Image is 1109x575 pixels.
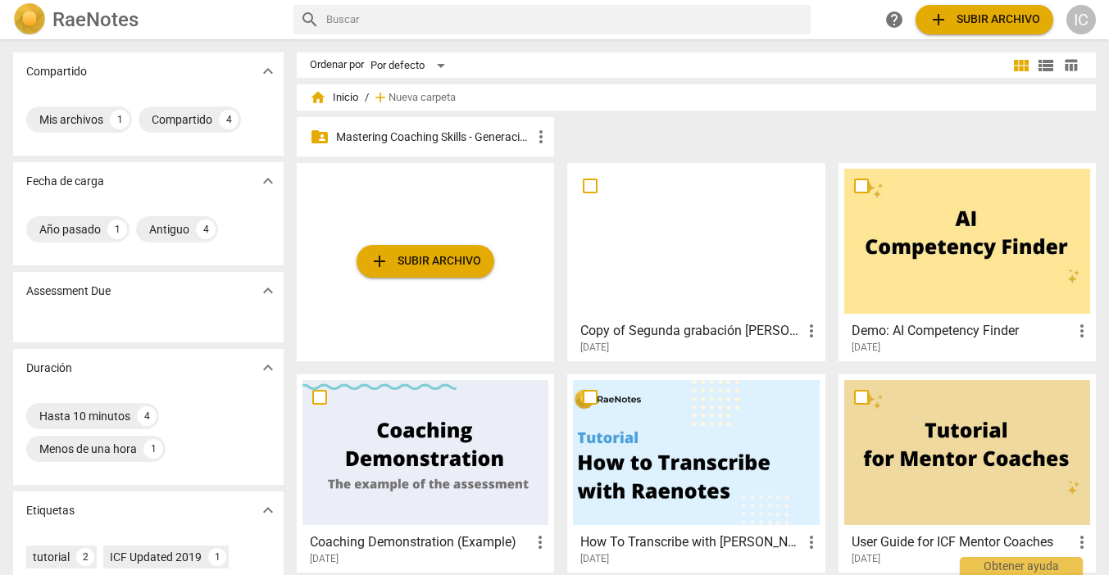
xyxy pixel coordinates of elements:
div: Hasta 10 minutos [39,408,130,424]
button: Subir [357,245,494,278]
a: How To Transcribe with [PERSON_NAME][DATE] [573,380,819,565]
a: Coaching Demonstration (Example)[DATE] [302,380,548,565]
span: [DATE] [580,552,609,566]
span: more_vert [802,321,821,341]
span: add [372,89,389,106]
span: add [929,10,948,29]
div: 2 [76,548,94,566]
div: 4 [137,406,157,426]
span: more_vert [1072,321,1092,341]
button: Mostrar más [256,169,280,193]
p: Fecha de carga [26,173,104,190]
div: 4 [196,220,216,239]
a: User Guide for ICF Mentor Coaches[DATE] [844,380,1090,565]
div: Antiguo [149,221,189,238]
span: more_vert [1072,532,1092,552]
button: Tabla [1058,53,1083,78]
p: Mastering Coaching Skills - Generación 31 [336,129,531,146]
div: Por defecto [370,52,451,79]
button: Cuadrícula [1009,53,1034,78]
div: 1 [110,110,130,129]
div: Compartido [152,111,212,128]
div: Año pasado [39,221,101,238]
input: Buscar [326,7,804,33]
span: [DATE] [310,552,339,566]
span: table_chart [1063,57,1079,73]
h3: User Guide for ICF Mentor Coaches [852,532,1072,552]
div: tutorial [33,549,70,565]
div: 4 [219,110,239,129]
span: more_vert [802,532,821,552]
span: expand_more [258,171,278,191]
button: Mostrar más [256,355,280,380]
div: ICF Updated 2019 [110,549,202,565]
a: Copy of Segunda grabación [PERSON_NAME] - Carolina Sol de [GEOGRAPHIC_DATA][PERSON_NAME][DATE] [573,169,819,354]
button: Mostrar más [256,498,280,523]
div: Mis archivos [39,111,103,128]
span: more_vert [530,532,550,552]
span: expand_more [258,500,278,520]
span: Subir archivo [929,10,1040,29]
h2: RaeNotes [52,8,139,31]
p: Assessment Due [26,283,111,300]
span: expand_more [258,61,278,81]
span: folder_shared [310,127,330,147]
div: Obtener ayuda [960,557,1083,575]
button: Mostrar más [256,278,280,303]
img: Logo [13,3,46,36]
span: view_module [1011,56,1031,75]
button: Mostrar más [256,59,280,84]
span: expand_more [258,358,278,378]
span: help [884,10,904,29]
a: LogoRaeNotes [13,3,280,36]
span: search [300,10,320,29]
h3: Copy of Segunda grabación de abril - Carolina Sol de Santa Brigida [580,321,801,341]
span: home [310,89,326,106]
p: Duración [26,360,72,377]
div: 1 [143,439,163,459]
p: Compartido [26,63,87,80]
p: Etiquetas [26,502,75,519]
span: Inicio [310,89,358,106]
span: view_list [1036,56,1056,75]
span: more_vert [531,127,551,147]
span: add [370,251,389,271]
div: Ordenar por [310,59,364,71]
h3: Demo: AI Competency Finder [852,321,1072,341]
button: Subir [916,5,1053,34]
button: IC [1066,5,1096,34]
a: Obtener ayuda [879,5,909,34]
span: Nueva carpeta [389,92,456,104]
span: [DATE] [580,341,609,355]
span: / [365,92,369,104]
button: Lista [1034,53,1058,78]
a: Demo: AI Competency Finder[DATE] [844,169,1090,354]
div: Menos de una hora [39,441,137,457]
span: expand_more [258,281,278,301]
div: 1 [208,548,226,566]
span: [DATE] [852,552,880,566]
span: [DATE] [852,341,880,355]
span: Subir archivo [370,251,481,271]
h3: How To Transcribe with RaeNotes [580,532,801,552]
h3: Coaching Demonstration (Example) [310,532,530,552]
div: 1 [107,220,127,239]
